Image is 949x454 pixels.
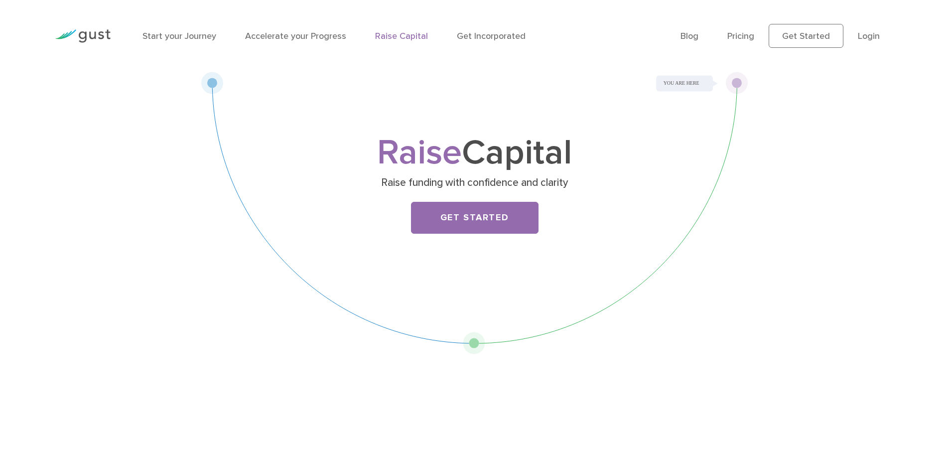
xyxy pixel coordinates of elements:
a: Blog [680,31,698,41]
a: Login [858,31,880,41]
p: Raise funding with confidence and clarity [281,176,668,190]
a: Get Started [769,24,843,48]
img: Gust Logo [55,29,111,43]
a: Get Started [411,202,539,234]
h1: Capital [278,137,672,169]
a: Raise Capital [375,31,428,41]
a: Accelerate your Progress [245,31,346,41]
a: Pricing [727,31,754,41]
span: Raise [377,132,462,173]
a: Start your Journey [142,31,216,41]
a: Get Incorporated [457,31,526,41]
